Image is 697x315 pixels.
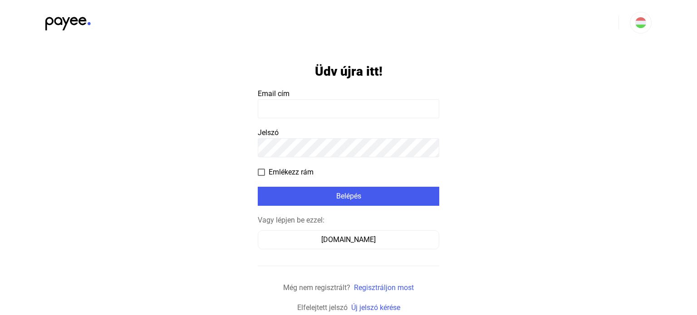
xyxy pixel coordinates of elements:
[269,167,314,178] span: Emlékezz rám
[258,230,439,249] button: [DOMAIN_NAME]
[635,17,646,28] img: HU
[630,12,652,34] button: HU
[315,63,383,79] h1: Üdv újra itt!
[297,303,348,312] span: Elfelejtett jelszó
[260,191,437,202] div: Belépés
[258,128,279,137] span: Jelszó
[261,234,436,245] div: [DOMAIN_NAME]
[258,235,439,244] a: [DOMAIN_NAME]
[258,187,439,206] button: Belépés
[258,215,439,226] div: Vagy lépjen be ezzel:
[283,283,350,292] span: Még nem regisztrált?
[258,89,290,98] span: Email cím
[354,283,414,292] a: Regisztráljon most
[351,303,400,312] a: Új jelszó kérése
[45,12,91,30] img: black-payee-blue-dot.svg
